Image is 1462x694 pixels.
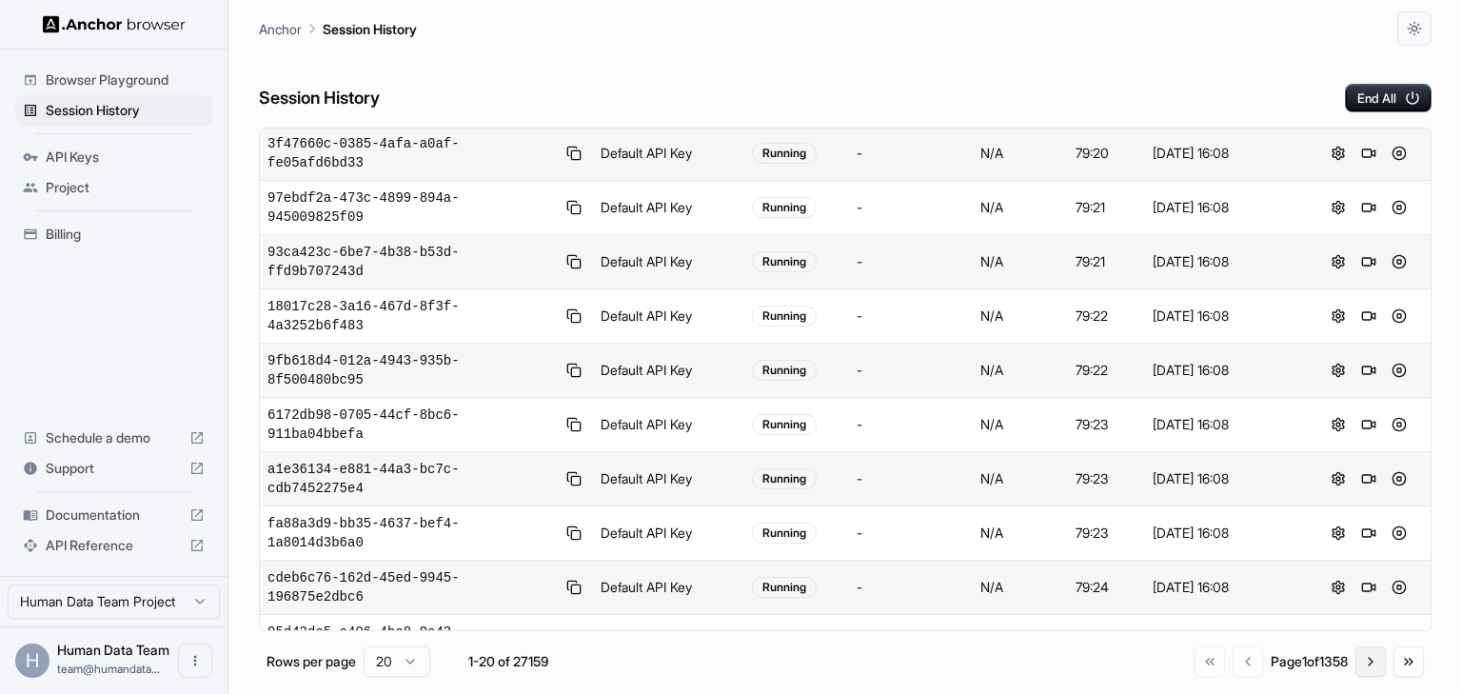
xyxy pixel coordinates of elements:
[752,414,817,435] div: Running
[1153,361,1299,380] div: [DATE] 16:08
[1153,469,1299,488] div: [DATE] 16:08
[1076,361,1137,380] div: 79:22
[46,536,182,555] span: API Reference
[46,178,205,197] span: Project
[1153,415,1299,434] div: [DATE] 16:08
[267,568,555,606] span: cdeb6c76-162d-45ed-9945-196875e2dbc6
[752,468,817,489] div: Running
[267,406,555,444] span: 6172db98-0705-44cf-8bc6-911ba04bbefa
[46,70,205,89] span: Browser Playground
[1153,524,1299,543] div: [DATE] 16:08
[752,360,817,381] div: Running
[857,578,965,597] div: -
[43,15,186,33] img: Anchor Logo
[593,127,745,181] td: Default API Key
[1076,469,1137,488] div: 79:23
[593,452,745,506] td: Default API Key
[15,172,212,203] div: Project
[1271,652,1348,671] div: Page 1 of 1358
[857,144,965,163] div: -
[752,143,817,164] div: Running
[323,19,417,39] p: Session History
[178,644,212,678] button: Open menu
[57,662,160,676] span: team@humandata.dev
[980,307,1060,326] div: N/A
[46,428,182,447] span: Schedule a demo
[259,85,380,112] h6: Session History
[461,652,556,671] div: 1-20 of 27159
[46,506,182,525] span: Documentation
[267,652,356,671] p: Rows per page
[1076,252,1137,271] div: 79:21
[593,561,745,615] td: Default API Key
[15,142,212,172] div: API Keys
[1153,578,1299,597] div: [DATE] 16:08
[15,530,212,561] div: API Reference
[980,415,1060,434] div: N/A
[593,506,745,561] td: Default API Key
[1153,198,1299,217] div: [DATE] 16:08
[15,500,212,530] div: Documentation
[15,423,212,453] div: Schedule a demo
[267,351,555,389] span: 9fb618d4-012a-4943-935b-8f500480bc95
[1153,252,1299,271] div: [DATE] 16:08
[752,577,817,598] div: Running
[980,578,1060,597] div: N/A
[593,235,745,289] td: Default API Key
[1076,198,1137,217] div: 79:21
[857,524,965,543] div: -
[980,524,1060,543] div: N/A
[857,361,965,380] div: -
[980,198,1060,217] div: N/A
[1153,144,1299,163] div: [DATE] 16:08
[15,95,212,126] div: Session History
[46,101,205,120] span: Session History
[857,469,965,488] div: -
[857,252,965,271] div: -
[593,615,745,669] td: Default API Key
[1076,524,1137,543] div: 79:23
[752,251,817,272] div: Running
[267,514,555,552] span: fa88a3d9-bb35-4637-bef4-1a8014d3b6a0
[857,415,965,434] div: -
[267,134,555,172] span: 3f47660c-0385-4afa-a0af-fe05afd6bd33
[1345,84,1432,112] button: End All
[15,644,49,678] div: H
[1076,307,1137,326] div: 79:22
[259,18,417,39] nav: breadcrumb
[1076,578,1137,597] div: 79:24
[46,148,205,167] span: API Keys
[593,289,745,344] td: Default API Key
[57,642,169,658] span: Human Data Team
[267,623,555,661] span: 95d42dc5-e406-4ba8-9e43-0f47602a973c
[752,523,817,544] div: Running
[857,307,965,326] div: -
[752,197,817,218] div: Running
[259,19,302,39] p: Anchor
[267,460,555,498] span: a1e36134-e881-44a3-bc7c-cdb7452275e4
[267,243,555,281] span: 93ca423c-6be7-4b38-b53d-ffd9b707243d
[980,252,1060,271] div: N/A
[15,65,212,95] div: Browser Playground
[980,469,1060,488] div: N/A
[267,297,555,335] span: 18017c28-3a16-467d-8f3f-4a3252b6f483
[46,459,182,478] span: Support
[857,198,965,217] div: -
[980,144,1060,163] div: N/A
[593,181,745,235] td: Default API Key
[1076,144,1137,163] div: 79:20
[15,453,212,484] div: Support
[46,225,205,244] span: Billing
[593,344,745,398] td: Default API Key
[752,306,817,327] div: Running
[15,219,212,249] div: Billing
[267,188,555,227] span: 97ebdf2a-473c-4899-894a-945009825f09
[593,398,745,452] td: Default API Key
[1076,415,1137,434] div: 79:23
[1153,307,1299,326] div: [DATE] 16:08
[980,361,1060,380] div: N/A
